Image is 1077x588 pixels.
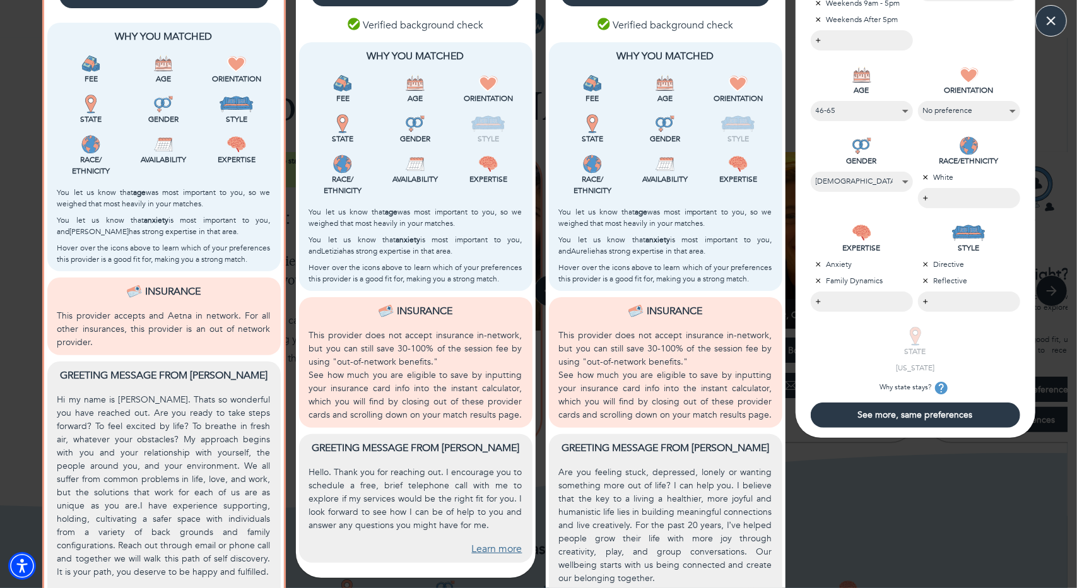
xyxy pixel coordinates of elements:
img: STATE [906,327,925,346]
p: You let us know that is most important to you, and Letizia has strong expertise in that area. [309,234,522,257]
p: This provider does not accept insurance in-network, but you can still save 30-100% of the session... [309,329,522,368]
p: White [918,172,1020,183]
img: Race/<br />Ethnicity [583,155,602,173]
p: Expertise [203,154,270,165]
img: Gender [406,114,425,133]
div: This provider is licensed to work in your state. [559,114,627,144]
p: Orientation [203,73,270,85]
img: RACE/ETHNICITY [960,136,979,155]
img: Orientation [479,74,498,93]
img: State [81,95,100,114]
img: Availability [656,155,674,173]
p: EXPERTISE [811,242,913,254]
p: Race/ Ethnicity [57,154,125,177]
p: Gender [632,133,699,144]
p: Reflective [918,275,1020,286]
p: Why You Matched [309,49,522,64]
p: Gender [382,133,449,144]
p: This provider does not accept insurance in-network, but you can still save 30-100% of the session... [559,329,772,368]
p: You let us know that is most important to you, and Aurelie has strong expertise in that area. [559,234,772,257]
p: Family Dynamics [811,275,913,286]
p: Weekends After 5pm [811,14,913,25]
p: Race/ Ethnicity [309,173,377,196]
p: Directive [918,259,1020,270]
img: Age [656,74,674,93]
p: Fee [309,93,377,104]
img: Style [471,114,505,133]
p: Age [632,93,699,104]
p: RACE/ETHNICITY [918,155,1020,167]
p: Are you feeling stuck, depressed, lonely or wanting something more out of life? I can help you. I... [559,466,772,585]
p: Gender [130,114,197,125]
div: This provider is licensed to work in your state. [309,114,377,144]
p: Hover over the icons above to learn which of your preferences this provider is a good fit for, ma... [559,262,772,285]
b: age [385,207,397,217]
p: Age [130,73,197,85]
img: State [333,114,352,133]
p: Orientation [704,93,772,104]
p: Verified background check [348,18,484,33]
p: Style [454,133,522,144]
img: Fee [583,74,602,93]
img: Availability [154,135,173,154]
p: Why You Matched [57,29,271,44]
span: See more, same preferences [816,409,1015,421]
p: Availability [382,173,449,185]
img: Style [721,114,755,133]
p: Verified background check [597,18,734,33]
p: ORIENTATION [918,85,1020,96]
p: Expertise [454,173,522,185]
p: Hello. Thank you for reaching out. I encourage you to schedule a free, brief telephone call with ... [309,466,522,532]
button: tooltip [932,379,951,397]
p: Availability [632,173,699,185]
p: Why You Matched [559,49,772,64]
p: Hover over the icons above to learn which of your preferences this provider is a good fit for, ma... [57,242,271,265]
p: You let us know that was most important to you, so we weighed that most heavily in your matches. [57,187,271,209]
p: You let us know that was most important to you, so we weighed that most heavily in your matches. [559,206,772,229]
p: See how much you are eligible to save by inputting your insurance card info into the instant calc... [559,368,772,421]
p: Age [382,93,449,104]
button: See more, same preferences [811,403,1020,428]
img: State [583,114,602,133]
p: Greeting message from [PERSON_NAME] [309,440,522,456]
img: Fee [333,74,352,93]
p: State [559,133,627,144]
img: ORIENTATION [960,66,979,85]
p: Greeting message from [PERSON_NAME] [57,368,271,383]
p: Fee [559,93,627,104]
p: Orientation [454,93,522,104]
img: Expertise [227,135,246,154]
img: Expertise [729,155,748,173]
img: Race/<br />Ethnicity [333,155,352,173]
img: Expertise [479,155,498,173]
p: Hover over the icons above to learn which of your preferences this provider is a good fit for, ma... [309,262,522,285]
img: Style [219,95,254,114]
p: [US_STATE] [864,362,967,373]
img: Gender [656,114,674,133]
p: Availability [130,154,197,165]
img: GENDER [852,136,871,155]
p: This provider accepts and Aetna in network. For all other insurances, this provider is an out of ... [57,309,271,349]
img: EXPERTISE [852,223,871,242]
b: anxiety [645,235,670,245]
p: Hi my name is [PERSON_NAME]. Thats so wonderful you have reached out. Are you ready to take steps... [57,393,271,579]
b: anxiety [396,235,420,245]
img: Orientation [227,54,246,73]
p: Style [704,133,772,144]
p: You let us know that is most important to you, and [PERSON_NAME] has strong expertise in that area. [57,215,271,237]
img: Availability [406,155,425,173]
p: Insurance [397,303,452,319]
p: You let us know that was most important to you, so we weighed that most heavily in your matches. [309,206,522,229]
img: Gender [154,95,173,114]
p: Greeting message from [PERSON_NAME] [559,440,772,456]
div: This provider is licensed to work in your state. [57,95,125,125]
p: Fee [57,73,125,85]
p: Insurance [647,303,702,319]
p: Race/ Ethnicity [559,173,627,196]
img: Fee [81,54,100,73]
p: Why state stays? [864,379,967,397]
p: AGE [811,85,913,96]
img: Age [406,74,425,93]
b: age [133,187,146,197]
img: Age [154,54,173,73]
